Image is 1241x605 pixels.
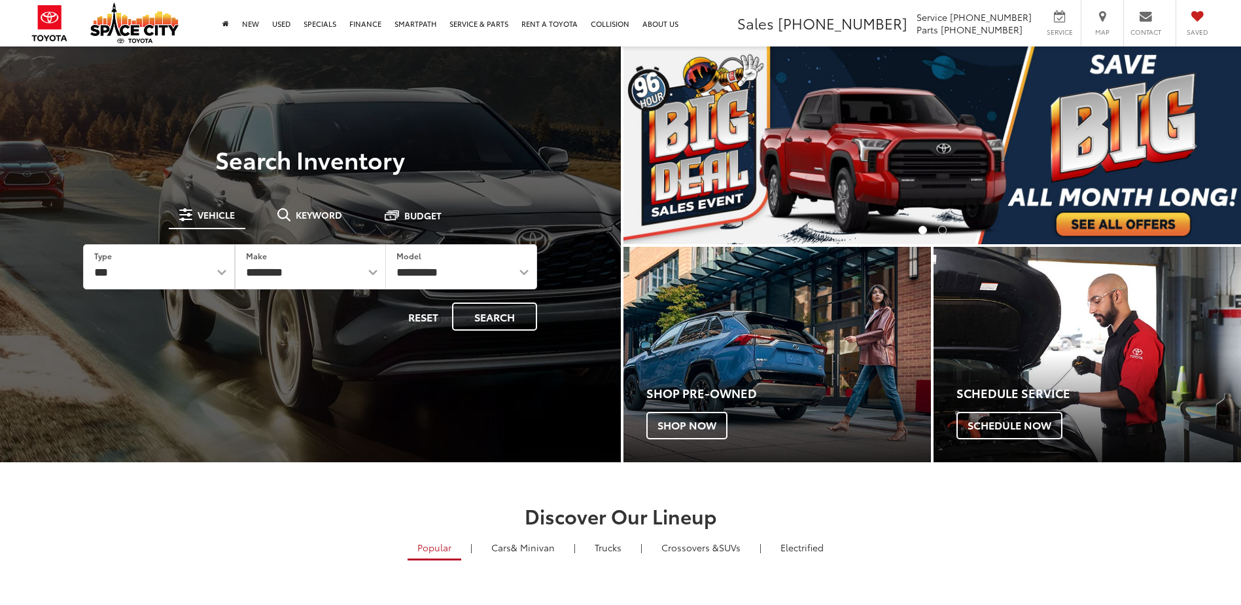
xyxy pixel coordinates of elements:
[511,541,555,554] span: & Minivan
[771,536,833,559] a: Electrified
[637,541,646,554] li: |
[646,387,931,400] h4: Shop Pre-Owned
[198,210,235,219] span: Vehicle
[661,541,719,554] span: Crossovers &
[1183,27,1212,37] span: Saved
[90,3,179,43] img: Space City Toyota
[623,247,931,462] a: Shop Pre-Owned Shop Now
[941,23,1023,36] span: [PHONE_NUMBER]
[623,73,716,218] button: Click to view previous picture.
[918,226,927,234] li: Go to slide number 1.
[585,536,631,559] a: Trucks
[1088,27,1117,37] span: Map
[296,210,342,219] span: Keyword
[396,250,421,261] label: Model
[934,247,1241,462] a: Schedule Service Schedule Now
[917,23,938,36] span: Parts
[917,10,947,24] span: Service
[1130,27,1161,37] span: Contact
[94,250,112,261] label: Type
[956,387,1241,400] h4: Schedule Service
[778,12,907,33] span: [PHONE_NUMBER]
[481,536,565,559] a: Cars
[397,302,449,331] button: Reset
[1148,73,1241,218] button: Click to view next picture.
[737,12,774,33] span: Sales
[652,536,750,559] a: SUVs
[467,541,476,554] li: |
[934,247,1241,462] div: Toyota
[756,541,765,554] li: |
[956,412,1062,439] span: Schedule Now
[623,247,931,462] div: Toyota
[570,541,579,554] li: |
[452,302,537,331] button: Search
[408,536,461,560] a: Popular
[404,211,442,220] span: Budget
[160,505,1082,526] h2: Discover Our Lineup
[938,226,947,234] li: Go to slide number 2.
[246,250,267,261] label: Make
[646,412,727,439] span: Shop Now
[55,146,566,172] h3: Search Inventory
[1045,27,1074,37] span: Service
[950,10,1032,24] span: [PHONE_NUMBER]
